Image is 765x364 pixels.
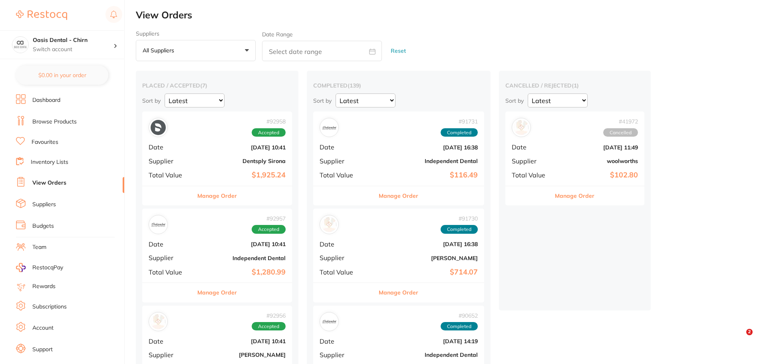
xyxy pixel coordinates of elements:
span: Total Value [320,171,370,179]
label: Date Range [262,31,293,38]
b: [DATE] 16:38 [377,241,478,247]
b: [PERSON_NAME] [377,255,478,261]
p: Switch account [33,46,113,54]
span: Supplier [149,254,192,261]
span: Total Value [320,269,370,276]
b: Independent Dental [377,352,478,358]
div: Dentsply Sirona#92958AcceptedDate[DATE] 10:41SupplierDentsply SironaTotal Value$1,925.24Manage Order [142,111,292,205]
img: Henry Schein Halas [151,314,166,329]
span: Total Value [149,171,192,179]
img: woolworths [514,120,529,135]
b: [DATE] 16:38 [377,144,478,151]
a: Team [32,243,46,251]
span: Accepted [252,322,286,331]
button: All suppliers [136,40,256,62]
button: Manage Order [197,283,237,302]
span: # 92958 [252,118,286,125]
b: $1,925.24 [199,171,286,179]
a: View Orders [32,179,66,187]
a: Inventory Lists [31,158,68,166]
span: # 41972 [603,118,638,125]
b: [DATE] 14:19 [377,338,478,344]
span: Accepted [252,225,286,234]
img: Independent Dental [151,217,166,232]
a: Account [32,324,54,332]
p: Sort by [505,97,524,104]
a: Browse Products [32,118,77,126]
a: Support [32,346,53,354]
h2: cancelled / rejected ( 1 ) [505,82,644,89]
span: Supplier [149,351,192,358]
input: Select date range [262,41,382,61]
img: Henry Schein Halas [322,217,337,232]
b: [PERSON_NAME] [199,352,286,358]
a: Restocq Logo [16,6,67,24]
span: Date [149,241,192,248]
a: Dashboard [32,96,60,104]
button: Manage Order [555,186,594,205]
span: Supplier [320,351,370,358]
span: Total Value [512,171,552,179]
b: Independent Dental [199,255,286,261]
h4: Oasis Dental - Chirn [33,36,113,44]
span: Date [149,143,192,151]
span: Completed [441,322,478,331]
button: Reset [388,40,408,62]
span: Completed [441,225,478,234]
p: All suppliers [143,47,177,54]
span: Date [320,241,370,248]
b: woolworths [558,158,638,164]
img: Oasis Dental - Chirn [12,37,28,53]
b: [DATE] 10:41 [199,241,286,247]
p: Sort by [313,97,332,104]
b: Dentsply Sirona [199,158,286,164]
span: Supplier [149,157,192,165]
a: Favourites [32,138,58,146]
img: Restocq Logo [16,10,67,20]
span: # 92957 [252,215,286,222]
a: Subscriptions [32,303,67,311]
b: Independent Dental [377,158,478,164]
span: Accepted [252,128,286,137]
b: $116.49 [377,171,478,179]
button: $0.00 in your order [16,66,108,85]
span: Date [149,338,192,345]
b: $1,280.99 [199,268,286,276]
span: Date [512,143,552,151]
h2: completed ( 139 ) [313,82,484,89]
div: Independent Dental#92957AcceptedDate[DATE] 10:41SupplierIndependent DentalTotal Value$1,280.99Man... [142,209,292,302]
img: Independent Dental [322,120,337,135]
b: [DATE] 11:49 [558,144,638,151]
span: Total Value [149,269,192,276]
span: # 91730 [441,215,478,222]
a: Rewards [32,282,56,290]
span: # 90652 [441,312,478,319]
iframe: Intercom live chat [730,329,749,348]
img: Independent Dental [322,314,337,329]
h2: View Orders [136,10,765,21]
a: RestocqPay [16,263,63,272]
button: Manage Order [379,283,418,302]
span: Supplier [320,157,370,165]
label: Suppliers [136,30,256,37]
span: # 92956 [252,312,286,319]
b: $102.80 [558,171,638,179]
span: RestocqPay [32,264,63,272]
img: Dentsply Sirona [151,120,166,135]
span: Supplier [512,157,552,165]
span: Date [320,143,370,151]
button: Manage Order [197,186,237,205]
span: Supplier [320,254,370,261]
b: [DATE] 10:41 [199,338,286,344]
a: Suppliers [32,201,56,209]
span: Completed [441,128,478,137]
span: Cancelled [603,128,638,137]
b: $714.07 [377,268,478,276]
p: Sort by [142,97,161,104]
span: 2 [746,329,753,335]
h2: placed / accepted ( 7 ) [142,82,292,89]
span: # 91731 [441,118,478,125]
b: [DATE] 10:41 [199,144,286,151]
span: Date [320,338,370,345]
img: RestocqPay [16,263,26,272]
